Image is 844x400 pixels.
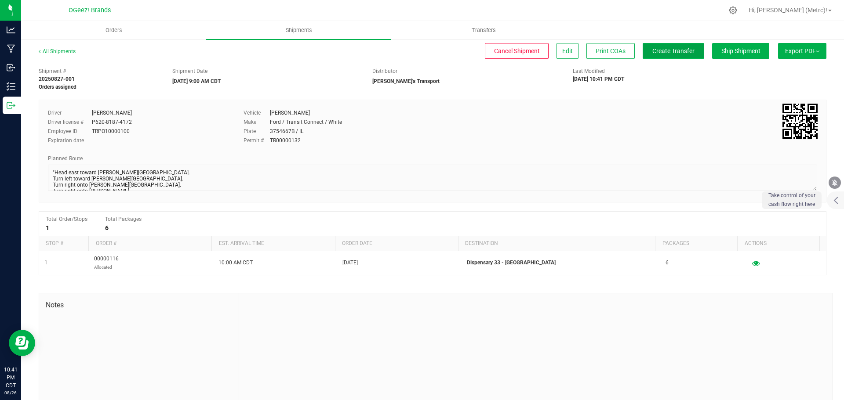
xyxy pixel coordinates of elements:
iframe: Resource center [9,330,35,356]
qrcode: 20250827-001 [782,104,818,139]
span: OGeez! Brands [69,7,111,14]
p: 10:41 PM CDT [4,366,17,389]
strong: 1 [46,224,49,231]
span: 1 [44,259,47,267]
button: Cancel Shipment [485,43,549,59]
a: Orders [21,21,206,40]
span: 10:00 AM CDT [218,259,253,267]
button: Create Transfer [643,43,704,59]
div: TRPO10000100 [92,127,130,135]
label: Employee ID [48,127,92,135]
span: Hi, [PERSON_NAME] (Metrc)! [749,7,827,14]
span: Shipments [274,26,324,34]
div: 3754667B / IL [270,127,303,135]
button: Ship Shipment [712,43,769,59]
label: Vehicle [244,109,270,117]
strong: [PERSON_NAME]'s Transport [372,78,440,84]
a: Shipments [206,21,391,40]
th: Stop # [39,236,88,251]
label: Plate [244,127,270,135]
label: Driver [48,109,92,117]
th: Est. arrival time [211,236,335,251]
label: Expiration date [48,137,92,144]
p: Allocated [94,263,119,271]
inline-svg: Manufacturing [7,44,15,53]
label: Distributor [372,67,397,75]
inline-svg: Outbound [7,101,15,110]
label: Shipment Date [172,67,207,75]
div: Manage settings [728,6,738,14]
a: All Shipments [39,48,76,54]
img: Scan me! [782,104,818,139]
label: Permit # [244,137,270,144]
strong: [DATE] 10:41 PM CDT [573,76,624,82]
span: Total Order/Stops [46,216,87,222]
strong: 6 [105,224,109,231]
div: P620-8187-4172 [92,118,132,126]
span: Create Transfer [652,47,695,54]
span: Planned Route [48,155,83,162]
span: Cancel Shipment [494,47,540,54]
div: [PERSON_NAME] [92,109,132,117]
label: Last Modified [573,67,605,75]
button: Export PDF [778,43,826,59]
span: Total Packages [105,216,142,222]
strong: Orders assigned [39,84,76,90]
p: 08/26 [4,389,17,396]
th: Packages [655,236,737,251]
span: Shipment # [39,67,159,75]
span: Export PDF [785,47,819,54]
label: Make [244,118,270,126]
th: Actions [737,236,819,251]
label: Driver license # [48,118,92,126]
span: Edit [562,47,573,54]
p: Dispensary 33 - [GEOGRAPHIC_DATA] [467,259,655,267]
div: TR00000132 [270,137,301,144]
strong: [DATE] 9:00 AM CDT [172,78,221,84]
span: Ship Shipment [721,47,760,54]
button: Print COAs [586,43,635,59]
span: Orders [94,26,134,34]
span: [DATE] [342,259,358,267]
span: Notes [46,300,232,310]
a: Transfers [391,21,576,40]
span: Print COAs [596,47,626,54]
inline-svg: Inventory [7,82,15,91]
th: Destination [458,236,655,251]
div: Ford / Transit Connect / White [270,118,342,126]
strong: 20250827-001 [39,76,75,82]
inline-svg: Analytics [7,25,15,34]
button: Edit [557,43,578,59]
span: Transfers [460,26,508,34]
span: 00000116 [94,255,119,271]
inline-svg: Inbound [7,63,15,72]
th: Order date [335,236,458,251]
div: [PERSON_NAME] [270,109,310,117]
span: 6 [666,259,669,267]
th: Order # [88,236,211,251]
